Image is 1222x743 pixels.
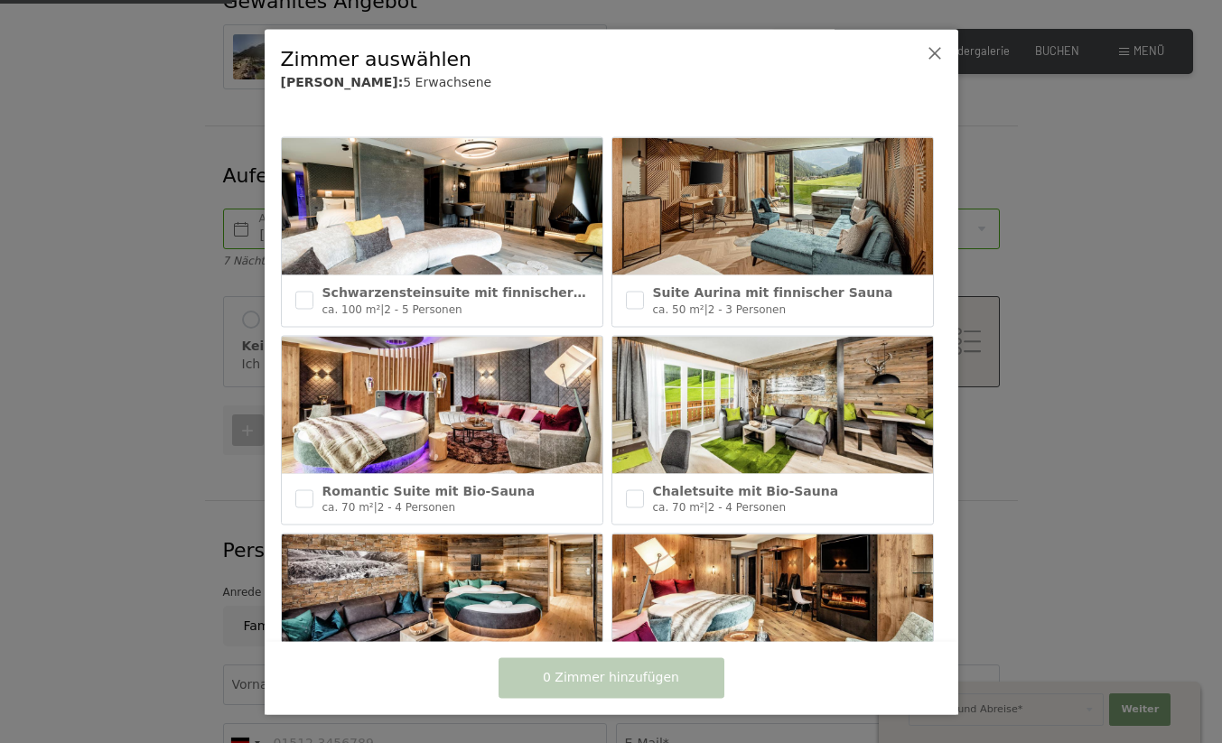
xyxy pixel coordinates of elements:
img: Romantic Suite mit Bio-Sauna [282,336,602,473]
span: | [704,501,708,514]
span: | [374,501,378,514]
span: Chaletsuite mit Bio-Sauna [653,483,839,497]
b: [PERSON_NAME]: [281,75,404,89]
span: ca. 50 m² [653,302,704,315]
span: Suite Aurina mit finnischer Sauna [653,285,893,300]
span: 2 - 4 Personen [708,501,786,514]
span: ca. 100 m² [322,302,381,315]
span: | [704,302,708,315]
span: 2 - 4 Personen [378,501,455,514]
span: Schwarzensteinsuite mit finnischer Sauna [322,285,622,300]
span: Romantic Suite mit Bio-Sauna [322,483,536,497]
img: Chaletsuite mit Bio-Sauna [612,336,933,473]
span: | [380,302,384,315]
div: Zimmer auswählen [281,45,886,73]
img: Suite Aurina mit finnischer Sauna [612,138,933,275]
span: 5 Erwachsene [403,75,491,89]
img: Suite Deluxe mit Sauna [612,534,933,672]
img: Schwarzensteinsuite mit finnischer Sauna [282,138,602,275]
img: Nature Suite mit Sauna [282,534,602,672]
span: ca. 70 m² [322,501,374,514]
span: 2 - 5 Personen [384,302,462,315]
span: ca. 70 m² [653,501,704,514]
span: 2 - 3 Personen [708,302,786,315]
